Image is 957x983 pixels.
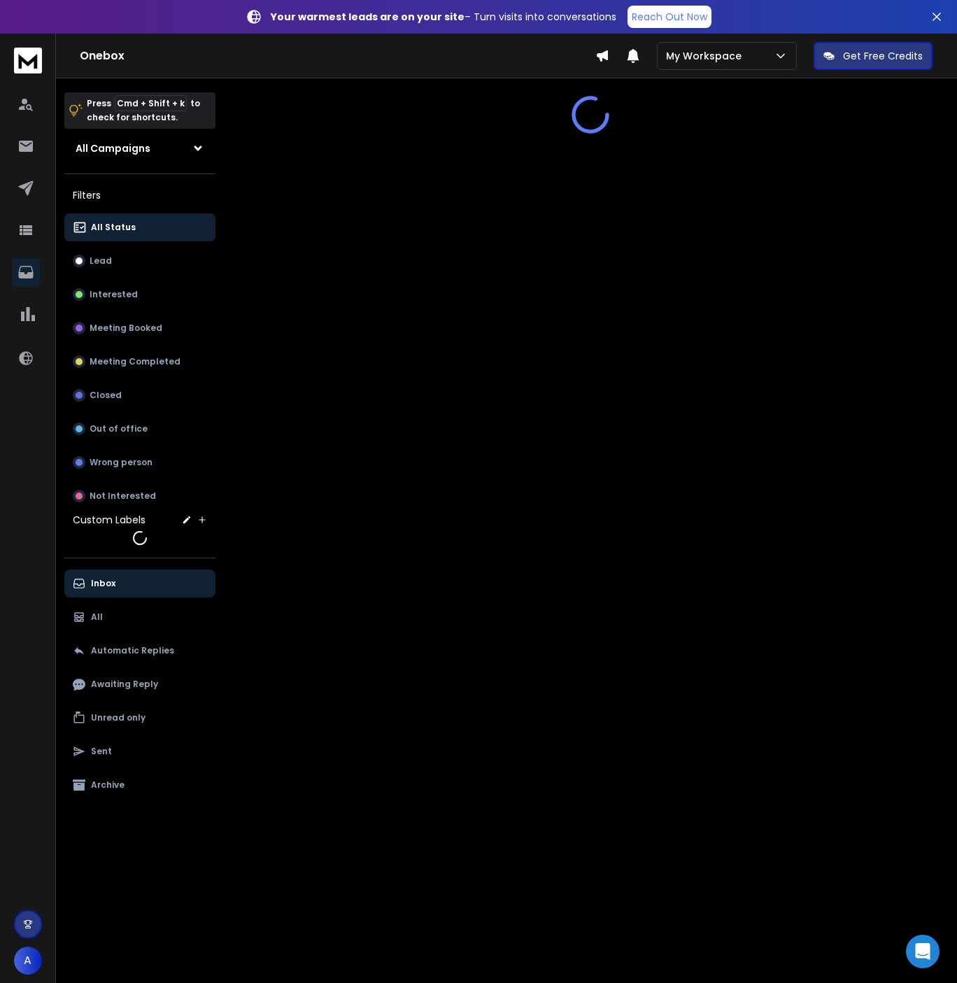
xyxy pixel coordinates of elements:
[64,448,215,476] button: Wrong person
[14,947,42,975] button: A
[91,645,174,656] p: Automatic Replies
[64,704,215,732] button: Unread only
[73,513,146,527] h3: Custom Labels
[64,482,215,510] button: Not Interested
[666,49,747,63] p: My Workspace
[91,679,158,690] p: Awaiting Reply
[90,255,112,267] p: Lead
[115,95,187,111] span: Cmd + Shift + k
[91,611,103,623] p: All
[271,10,465,24] strong: Your warmest leads are on your site
[64,185,215,205] h3: Filters
[843,49,923,63] p: Get Free Credits
[632,10,707,24] p: Reach Out Now
[91,746,112,757] p: Sent
[814,42,933,70] button: Get Free Credits
[64,213,215,241] button: All Status
[90,423,148,434] p: Out of office
[90,390,122,401] p: Closed
[90,490,156,502] p: Not Interested
[64,281,215,309] button: Interested
[906,935,940,968] div: Open Intercom Messenger
[90,356,180,367] p: Meeting Completed
[64,314,215,342] button: Meeting Booked
[64,603,215,631] button: All
[80,48,595,64] h1: Onebox
[91,712,146,723] p: Unread only
[64,381,215,409] button: Closed
[64,134,215,162] button: All Campaigns
[14,48,42,73] img: logo
[64,771,215,799] button: Archive
[271,10,616,24] p: – Turn visits into conversations
[87,97,200,125] p: Press to check for shortcuts.
[64,415,215,443] button: Out of office
[76,141,150,155] h1: All Campaigns
[91,779,125,791] p: Archive
[91,578,115,589] p: Inbox
[64,737,215,765] button: Sent
[91,222,136,233] p: All Status
[90,289,138,300] p: Interested
[90,323,162,334] p: Meeting Booked
[64,570,215,597] button: Inbox
[628,6,711,28] a: Reach Out Now
[64,670,215,698] button: Awaiting Reply
[64,637,215,665] button: Automatic Replies
[90,457,153,468] p: Wrong person
[64,247,215,275] button: Lead
[64,348,215,376] button: Meeting Completed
